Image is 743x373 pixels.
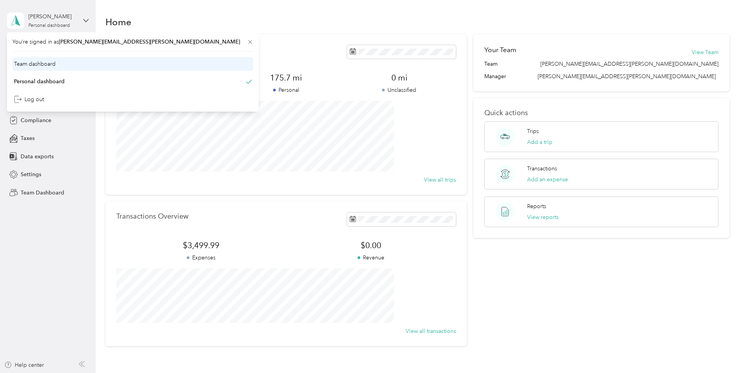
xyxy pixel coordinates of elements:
[527,202,546,210] p: Reports
[28,23,70,28] div: Personal dashboard
[343,72,456,83] span: 0 mi
[116,240,286,251] span: $3,499.99
[527,175,568,184] button: Add an expense
[484,45,516,55] h2: Your Team
[424,176,456,184] button: View all trips
[14,95,44,103] div: Log out
[105,18,131,26] h1: Home
[12,38,253,46] span: You’re signed in as
[692,48,718,56] button: View Team
[230,86,343,94] p: Personal
[230,72,343,83] span: 175.7 mi
[484,60,498,68] span: Team
[286,240,456,251] span: $0.00
[527,127,539,135] p: Trips
[484,72,506,81] span: Manager
[527,213,559,221] button: View reports
[21,170,41,179] span: Settings
[21,152,54,161] span: Data exports
[21,134,35,142] span: Taxes
[59,39,240,45] span: [PERSON_NAME][EMAIL_ADDRESS][PERSON_NAME][DOMAIN_NAME]
[540,60,718,68] span: [PERSON_NAME][EMAIL_ADDRESS][PERSON_NAME][DOMAIN_NAME]
[4,361,44,369] button: Help center
[406,327,456,335] button: View all transactions
[21,189,64,197] span: Team Dashboard
[527,138,552,146] button: Add a trip
[286,254,456,262] p: Revenue
[116,212,188,221] p: Transactions Overview
[699,329,743,373] iframe: Everlance-gr Chat Button Frame
[21,116,51,124] span: Compliance
[484,109,718,117] p: Quick actions
[116,254,286,262] p: Expenses
[14,60,56,68] div: Team dashboard
[28,12,77,21] div: [PERSON_NAME]
[343,86,456,94] p: Unclassified
[527,165,557,173] p: Transactions
[14,77,65,86] div: Personal dashboard
[538,73,716,80] span: [PERSON_NAME][EMAIL_ADDRESS][PERSON_NAME][DOMAIN_NAME]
